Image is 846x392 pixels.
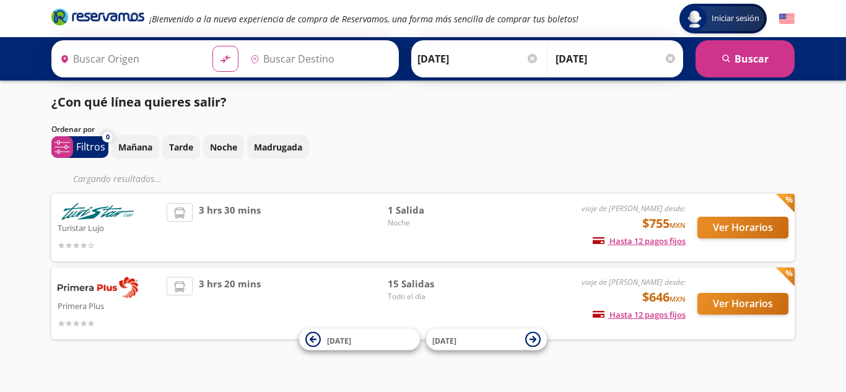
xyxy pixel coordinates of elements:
[58,277,138,298] img: Primera Plus
[779,11,795,27] button: English
[669,220,686,230] small: MXN
[58,220,160,235] p: Turistar Lujo
[203,135,244,159] button: Noche
[245,43,393,74] input: Buscar Destino
[199,203,261,252] span: 3 hrs 30 mins
[388,203,474,217] span: 1 Salida
[58,298,160,313] p: Primera Plus
[254,141,302,154] p: Madrugada
[162,135,200,159] button: Tarde
[642,214,686,233] span: $755
[210,141,237,154] p: Noche
[582,203,686,214] em: viaje de [PERSON_NAME] desde:
[149,13,578,25] em: ¡Bienvenido a la nueva experiencia de compra de Reservamos, una forma más sencilla de comprar tus...
[417,43,539,74] input: Elegir Fecha
[111,135,159,159] button: Mañana
[55,43,203,74] input: Buscar Origen
[432,335,456,346] span: [DATE]
[593,235,686,246] span: Hasta 12 pagos fijos
[247,135,309,159] button: Madrugada
[388,277,474,291] span: 15 Salidas
[388,217,474,229] span: Noche
[582,277,686,287] em: viaje de [PERSON_NAME] desde:
[51,93,227,111] p: ¿Con qué línea quieres salir?
[106,132,110,142] span: 0
[426,329,547,351] button: [DATE]
[556,43,677,74] input: Opcional
[169,141,193,154] p: Tarde
[118,141,152,154] p: Mañana
[199,277,261,330] span: 3 hrs 20 mins
[327,335,351,346] span: [DATE]
[51,7,144,30] a: Brand Logo
[697,293,788,315] button: Ver Horarios
[642,288,686,307] span: $646
[51,124,95,135] p: Ordenar por
[299,329,420,351] button: [DATE]
[73,173,162,185] em: Cargando resultados ...
[51,136,108,158] button: 0Filtros
[76,139,105,154] p: Filtros
[697,217,788,238] button: Ver Horarios
[669,294,686,303] small: MXN
[707,12,764,25] span: Iniciar sesión
[58,203,138,220] img: Turistar Lujo
[696,40,795,77] button: Buscar
[51,7,144,26] i: Brand Logo
[593,309,686,320] span: Hasta 12 pagos fijos
[388,291,474,302] span: Todo el día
